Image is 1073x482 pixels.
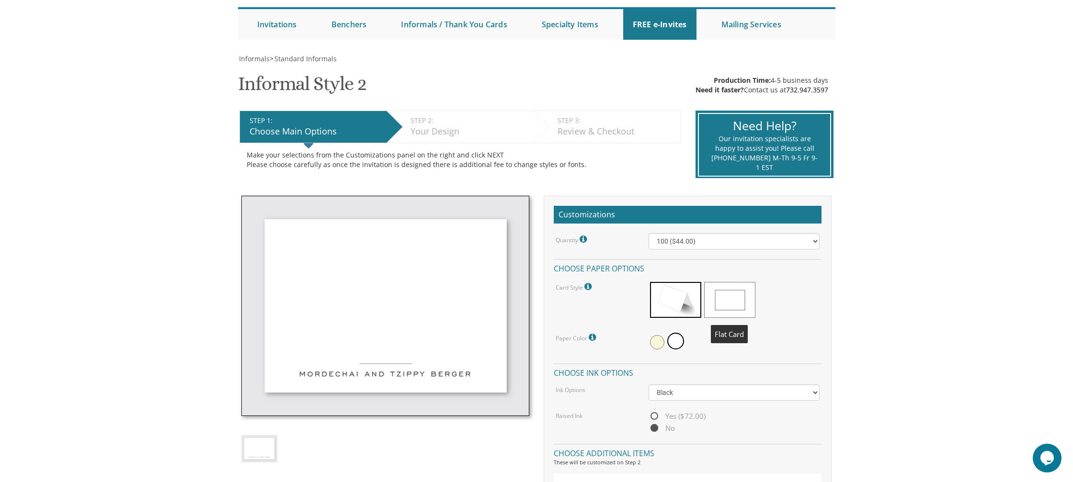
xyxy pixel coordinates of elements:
[247,150,673,169] div: Make your selections from the Customizations panel on the right and click NEXT Please choose care...
[1033,444,1063,472] iframe: chat widget
[712,9,791,40] a: Mailing Services
[649,410,706,422] span: Yes ($72.00)
[554,363,822,380] h4: Choose ink options
[558,125,675,138] div: Review & Checkout
[696,85,744,94] span: Need it faster?
[786,85,828,94] a: 732.947.3597
[532,9,608,40] a: Specialty Items
[623,9,696,40] a: FREE e-Invites
[558,116,675,125] div: STEP 3:
[238,54,270,63] a: Informals
[411,125,529,138] div: Your Design
[556,412,582,420] label: Raised Ink
[556,280,594,293] label: Card Style
[241,435,277,462] img: style-2-single.jpg
[556,386,585,394] label: Ink Options
[248,9,307,40] a: Invitations
[250,116,382,125] div: STEP 1:
[554,444,822,460] h4: Choose additional items
[696,76,828,95] div: 4-5 business days Contact us at
[556,233,589,246] label: Quantity
[270,54,337,63] span: >
[711,134,818,172] div: Our invitation specialists are happy to assist you! Please call [PHONE_NUMBER] M-Th 9-5 Fr 9-1 EST
[711,117,818,135] div: Need Help?
[554,259,822,276] h4: Choose paper options
[241,196,529,416] img: style-2-single.jpg
[714,76,771,85] span: Production Time:
[322,9,377,40] a: Benchers
[554,459,822,466] div: These will be customized on Step 2
[274,54,337,63] a: Standard Informals
[554,206,822,224] h2: Customizations
[391,9,516,40] a: Informals / Thank You Cards
[649,422,675,434] span: No
[250,125,382,138] div: Choose Main Options
[238,73,366,101] h1: Informal Style 2
[411,116,529,125] div: STEP 2:
[556,331,598,344] label: Paper Color
[239,54,270,63] span: Informals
